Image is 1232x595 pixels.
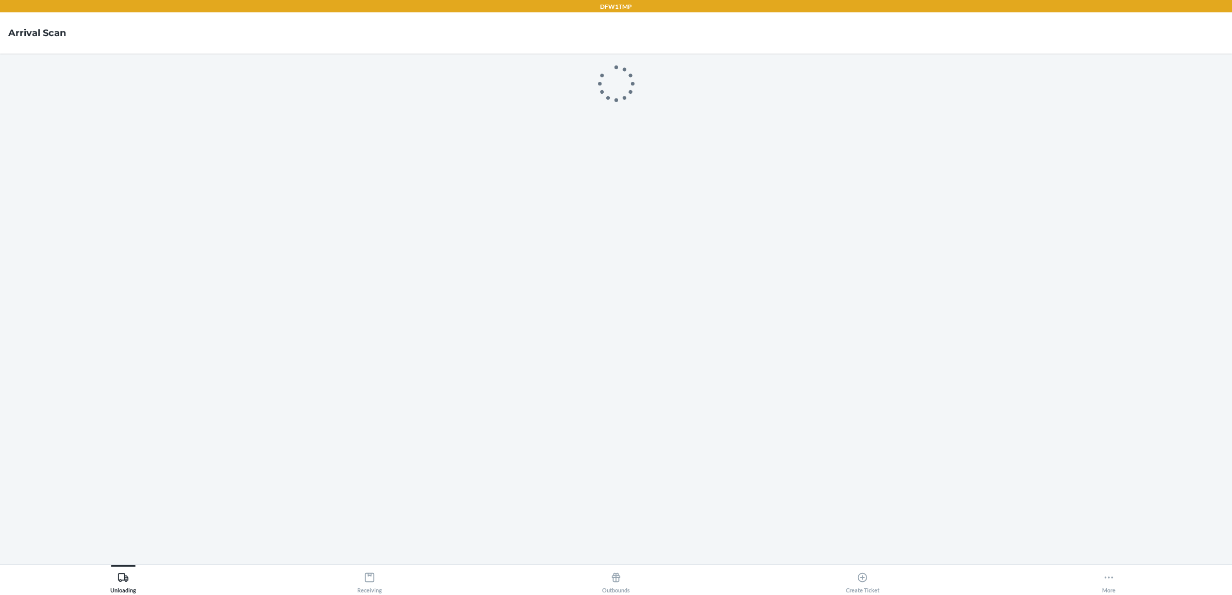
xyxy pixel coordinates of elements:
div: Unloading [110,568,136,593]
button: Receiving [246,565,493,593]
button: More [986,565,1232,593]
h4: Arrival Scan [8,26,66,40]
div: Create Ticket [846,568,879,593]
button: Outbounds [493,565,739,593]
div: Outbounds [602,568,630,593]
button: Create Ticket [739,565,986,593]
div: Receiving [357,568,382,593]
div: More [1102,568,1116,593]
p: DFW1TMP [600,2,632,11]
